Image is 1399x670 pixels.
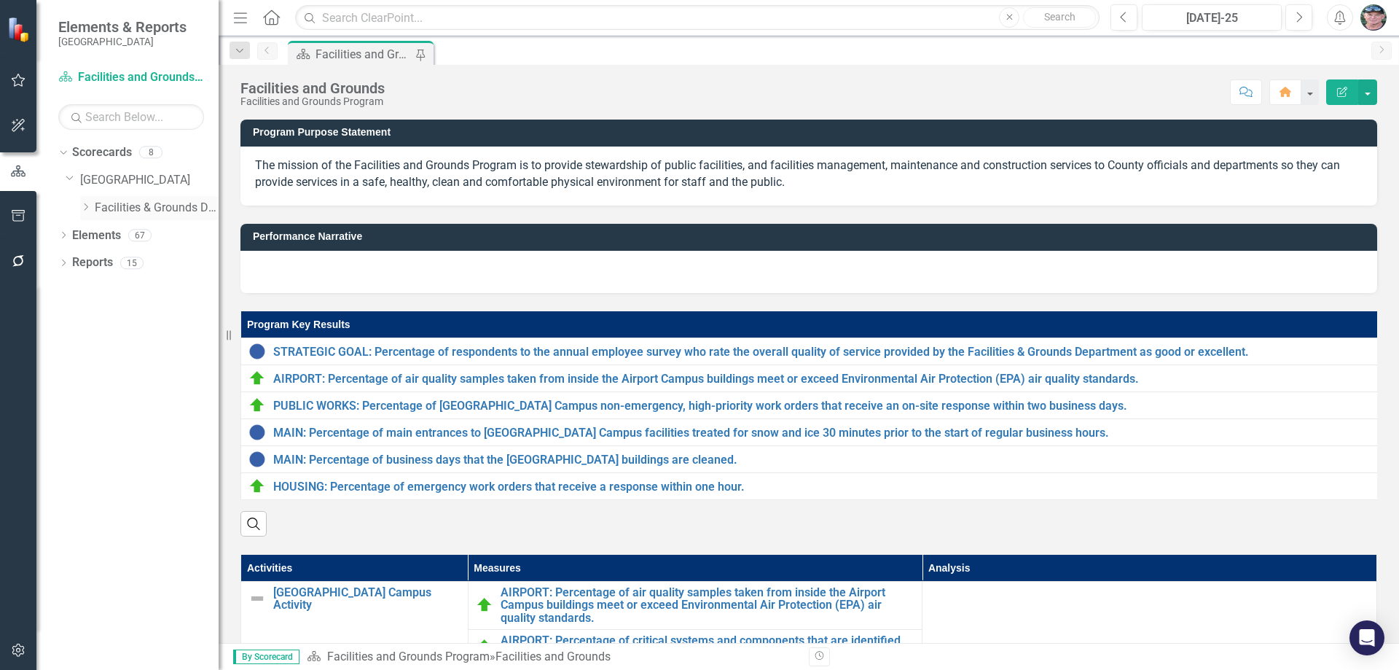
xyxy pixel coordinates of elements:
button: Search [1023,7,1096,28]
img: ClearPoint Strategy [7,17,33,42]
div: Open Intercom Messenger [1349,620,1384,655]
a: Reports [72,254,113,271]
p: The mission of the Facilities and Grounds Program is to provide stewardship of public facilities,... [255,157,1363,191]
img: James Hoock [1360,4,1387,31]
div: 15 [120,257,144,269]
small: [GEOGRAPHIC_DATA] [58,36,187,47]
h3: Performance Narrative [253,231,1370,242]
img: On Target [248,478,266,495]
a: Facilities and Grounds Program [327,650,490,663]
a: AIRPORT: Percentage of air quality samples taken from inside the Airport Campus buildings meet or... [501,586,915,625]
h3: Program Purpose Statement [253,127,1370,138]
a: Elements [72,227,121,244]
a: Facilities & Grounds Department [95,200,219,217]
div: » [307,649,798,666]
a: HOUSING: Percentage of emergency work orders that receive a response within one hour. [273,480,1379,494]
td: Double-Click to Edit Right Click for Context Menu [241,392,1387,419]
a: Scorecards [72,144,132,161]
a: [GEOGRAPHIC_DATA] Campus Activity [273,586,461,612]
div: [DATE]-25 [1147,9,1277,27]
td: Double-Click to Edit Right Click for Context Menu [241,365,1387,392]
span: Elements & Reports [58,18,187,36]
span: Search [1044,11,1075,23]
div: Facilities and Grounds [240,80,385,96]
td: Double-Click to Edit Right Click for Context Menu [241,473,1387,500]
img: On Target [476,596,493,614]
a: STRATEGIC GOAL: Percentage of respondents to the annual employee survey who rate the overall qual... [273,346,1379,359]
button: [DATE]-25 [1142,4,1282,31]
input: Search ClearPoint... [295,5,1100,31]
img: On Target [476,638,493,655]
td: Double-Click to Edit Right Click for Context Menu [468,629,922,664]
a: MAIN: Percentage of business days that the [GEOGRAPHIC_DATA] buildings are cleaned. [273,453,1379,467]
a: PUBLIC WORKS: Percentage of [GEOGRAPHIC_DATA] Campus non-emergency, high-priority work orders tha... [273,400,1379,413]
img: No Data [248,343,266,360]
a: [GEOGRAPHIC_DATA] [80,172,219,189]
img: Not Defined [248,590,266,607]
img: On Target [248,397,266,414]
td: Double-Click to Edit Right Click for Context Menu [241,419,1387,446]
div: Facilities and Grounds [495,650,611,663]
div: 8 [139,147,162,159]
a: Facilities and Grounds Program [58,69,204,86]
td: Double-Click to Edit Right Click for Context Menu [241,446,1387,473]
a: AIRPORT: Percentage of critical systems and components that are identified for replacement prior ... [501,634,915,660]
a: AIRPORT: Percentage of air quality samples taken from inside the Airport Campus buildings meet or... [273,373,1379,386]
span: By Scorecard [233,650,299,664]
td: Double-Click to Edit Right Click for Context Menu [468,581,922,629]
a: MAIN: Percentage of main entrances to [GEOGRAPHIC_DATA] Campus facilities treated for snow and ic... [273,426,1379,440]
img: No Data [248,424,266,441]
img: On Target [248,370,266,387]
div: 67 [128,229,152,241]
img: No Data [248,451,266,468]
div: Facilities and Grounds Program [240,96,385,107]
input: Search Below... [58,104,204,130]
td: Double-Click to Edit Right Click for Context Menu [241,338,1387,365]
div: Facilities and Grounds [316,45,412,63]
